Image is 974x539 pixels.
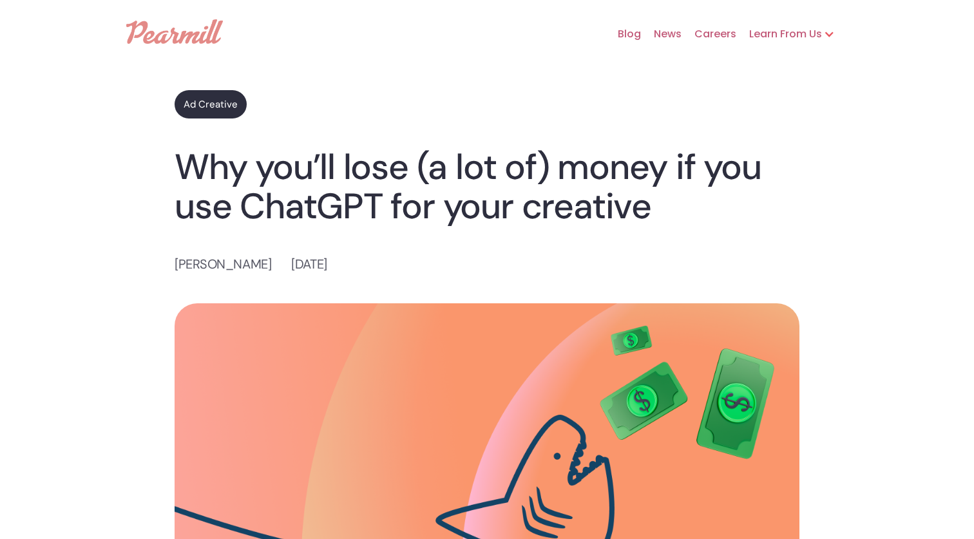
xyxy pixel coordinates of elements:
a: News [641,14,682,55]
h1: Why you’ll lose (a lot of) money if you use ChatGPT for your creative [175,147,799,225]
div: Learn From Us [736,14,848,55]
p: [PERSON_NAME] [175,254,271,274]
div: Learn From Us [736,26,822,42]
a: Blog [605,14,641,55]
p: [DATE] [291,254,327,274]
a: Careers [682,14,736,55]
a: Ad Creative [175,90,247,118]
